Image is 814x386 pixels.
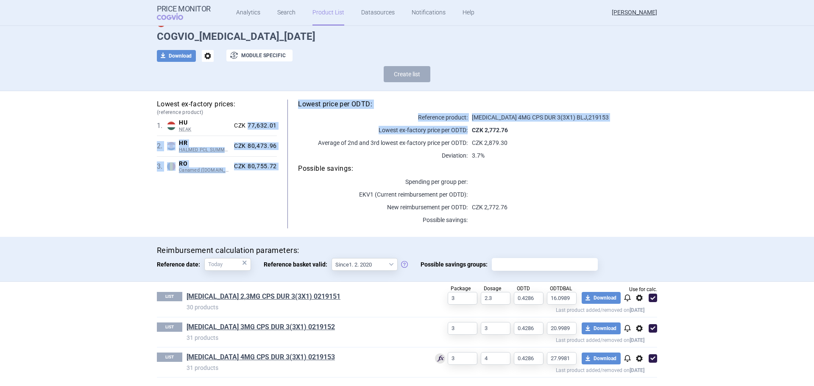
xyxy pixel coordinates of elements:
strong: [DATE] [630,307,644,313]
a: [MEDICAL_DATA] 3MG CPS DUR 3(3X1) 0219152 [187,322,335,332]
button: Download [582,322,621,334]
h1: NINLARO 2,3MG CPS DUR 3(3X1) 0219151 [187,292,422,303]
p: [MEDICAL_DATA] 4MG CPS DUR 3(3X1) BLJ , 219153 [468,113,657,122]
span: HALMED PCL SUMMARY [179,147,231,153]
p: LIST [157,292,182,301]
button: Module specific [226,50,293,61]
span: Use for calc. [629,287,657,292]
span: ODTDBAL [550,286,572,292]
strong: CZK 2,772.76 [472,127,508,133]
strong: Price Monitor [157,5,211,13]
p: Average of 2nd and 3rd lowest ex-factory price per ODTD: [298,139,468,147]
p: Last product added/removed on [422,305,644,313]
p: Lowest ex-factory price per ODTD: [298,126,468,134]
h4: Reimbursement calculation parameters: [157,245,657,256]
strong: [DATE] [630,367,644,373]
div: CZK 80,755.72 [231,163,277,170]
p: Possible savings: [298,216,468,224]
h5: Lowest ex-factory prices: [157,100,277,116]
span: ODTD [517,286,530,292]
h1: COGVIO_[MEDICAL_DATA]_[DATE] [157,31,657,43]
p: CZK 2,772.76 [468,203,657,211]
span: Package [451,286,471,292]
div: × [242,258,247,267]
p: Reference product: [298,113,468,122]
img: Hungary [167,122,176,130]
input: Possible savings groups: [495,259,595,270]
select: Reference basket valid: [332,258,398,271]
div: CZK 80,473.96 [231,142,277,150]
span: Possible savings groups: [421,258,492,271]
span: NEAK [179,127,231,133]
span: Dosage [484,286,501,292]
span: Reference basket valid: [264,258,332,271]
p: New reimbursement per ODTD: [298,203,468,211]
h5: Lowest price per ODTD: [298,100,657,109]
span: Reference date: [157,258,204,271]
p: Last product added/removed on [422,335,644,343]
button: Download [582,292,621,304]
img: Croatia [167,142,176,150]
span: (reference product) [157,109,277,116]
strong: Reimbursement [157,19,212,26]
p: Last product added/removed on [422,365,644,373]
span: Canamed ([DOMAIN_NAME] - Canamed Annex 1) [179,167,231,173]
p: EKV1 (Current reimbursement per ODTD): [298,190,468,199]
span: COGVIO [157,13,195,20]
img: Romania [167,162,176,171]
a: [MEDICAL_DATA] 4MG CPS DUR 3(3X1) 0219153 [187,353,335,362]
strong: [DATE] [630,337,644,343]
p: 31 products [187,364,422,372]
span: 1 . [157,121,167,131]
p: 30 products [187,303,422,311]
button: Download [582,353,621,364]
a: Price MonitorCOGVIO [157,5,211,21]
span: HU [179,119,231,127]
button: Download [157,50,196,62]
h1: NINLARO 4MG CPS DUR 3(3X1) 0219153 [187,353,422,364]
div: CZK 77,632.01 [231,122,277,130]
h1: NINLARO 3MG CPS DUR 3(3X1) 0219152 [187,322,422,333]
p: 3.7% [468,151,657,160]
p: 31 products [187,333,422,342]
p: LIST [157,353,182,362]
p: LIST [157,322,182,332]
input: Reference date:× [204,258,251,271]
span: HR [179,139,231,147]
span: 2 . [157,141,167,151]
p: CZK 2,879.30 [468,139,657,147]
p: Spending per group per : [298,178,468,186]
a: [MEDICAL_DATA] 2,3MG CPS DUR 3(3X1) 0219151 [187,292,340,301]
button: Create list [384,66,430,82]
p: Deviation: [298,151,468,160]
span: RO [179,160,231,168]
span: 3 . [157,161,167,172]
h5: Possible savings: [298,164,657,173]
